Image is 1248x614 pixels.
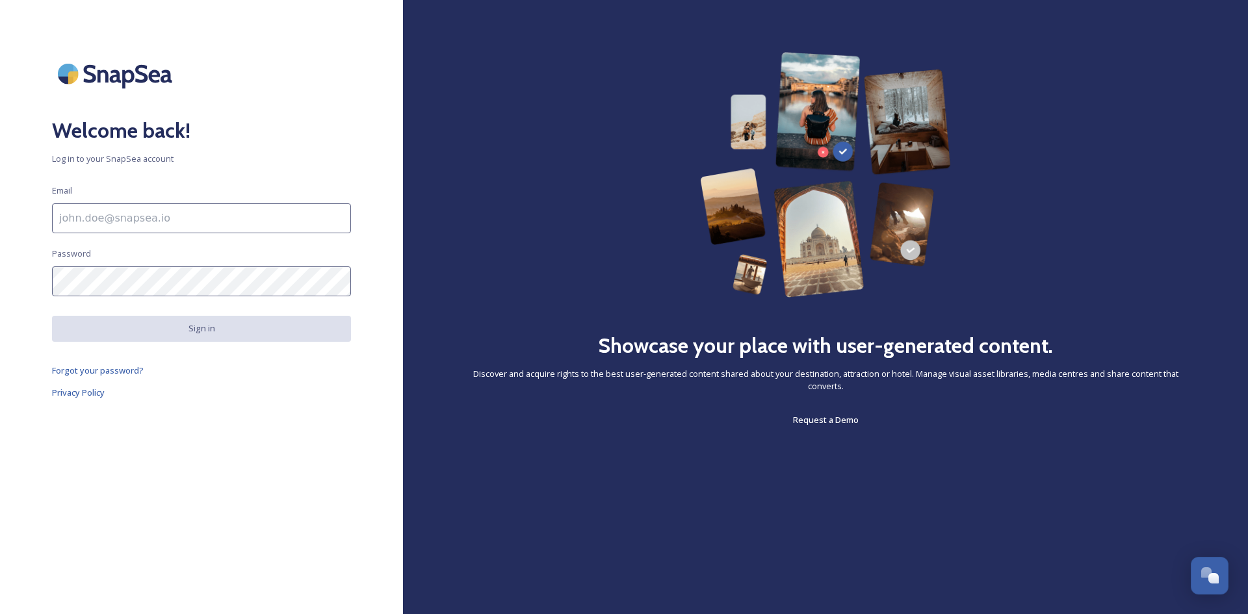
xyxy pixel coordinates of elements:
[52,185,72,197] span: Email
[598,330,1053,361] h2: Showcase your place with user-generated content.
[1191,557,1228,595] button: Open Chat
[52,153,351,165] span: Log in to your SnapSea account
[52,203,351,233] input: john.doe@snapsea.io
[52,52,182,96] img: SnapSea Logo
[52,248,91,260] span: Password
[52,363,351,378] a: Forgot your password?
[52,115,351,146] h2: Welcome back!
[52,316,351,341] button: Sign in
[52,387,105,398] span: Privacy Policy
[455,368,1196,392] span: Discover and acquire rights to the best user-generated content shared about your destination, att...
[793,412,859,428] a: Request a Demo
[52,385,351,400] a: Privacy Policy
[793,414,859,426] span: Request a Demo
[52,365,144,376] span: Forgot your password?
[700,52,951,298] img: 63b42ca75bacad526042e722_Group%20154-p-800.png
